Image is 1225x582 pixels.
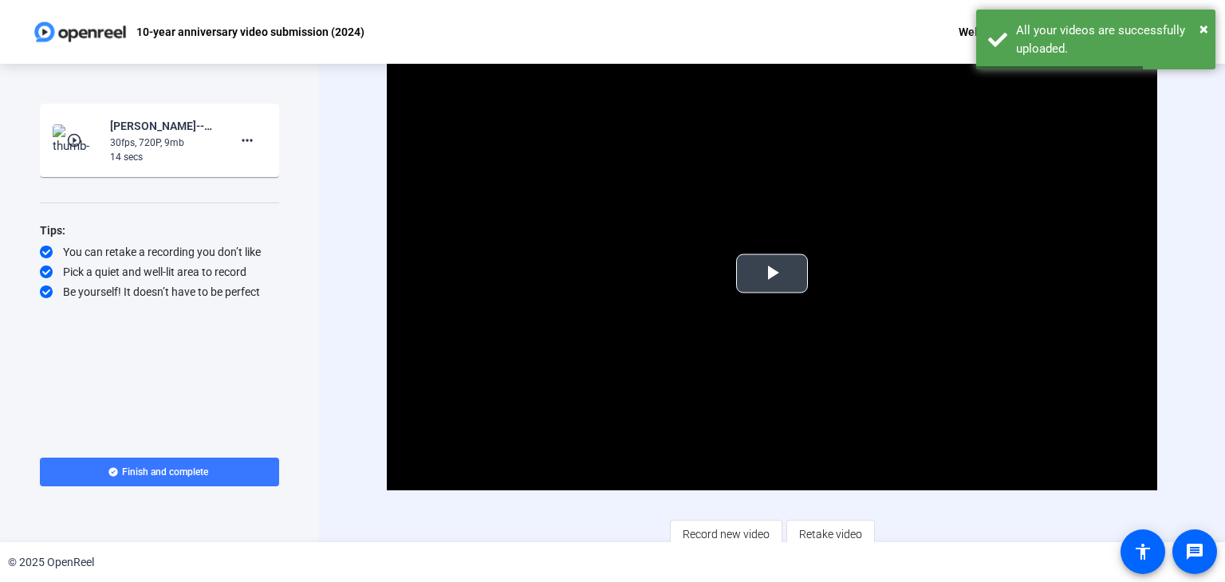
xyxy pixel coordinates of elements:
mat-icon: play_circle_outline [66,132,85,148]
div: Welcome, [PERSON_NAME] ([PERSON_NAME]) [959,22,1193,41]
mat-icon: more_horiz [238,131,257,150]
button: Play Video [736,254,808,293]
div: Pick a quiet and well-lit area to record [40,264,279,280]
div: 14 secs [110,150,217,164]
div: 30fps, 720P, 9mb [110,136,217,150]
div: © 2025 OpenReel [8,554,94,571]
span: Record new video [683,519,770,549]
button: Retake video [786,520,875,549]
button: Record new video [670,520,782,549]
img: OpenReel logo [32,16,128,48]
div: Tips: [40,221,279,240]
span: Finish and complete [122,466,208,478]
mat-icon: accessibility [1133,542,1152,561]
div: Video Player [387,57,1157,490]
button: Close [1199,17,1208,41]
div: Be yourself! It doesn’t have to be perfect [40,284,279,300]
button: Finish and complete [40,458,279,486]
mat-icon: message [1185,542,1204,561]
span: × [1199,19,1208,38]
span: Retake video [799,519,862,549]
img: thumb-nail [53,124,100,156]
div: All your videos are successfully uploaded. [1016,22,1203,57]
div: You can retake a recording you don’t like [40,244,279,260]
div: [PERSON_NAME]--RG 10-year anniversary -2024--10-year anniversary video submission -2024- -1758639... [110,116,217,136]
p: 10-year anniversary video submission (2024) [136,22,364,41]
